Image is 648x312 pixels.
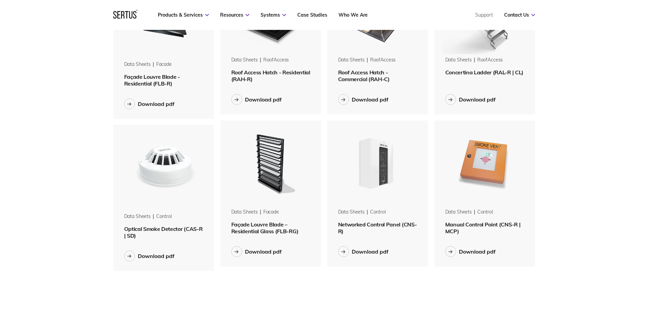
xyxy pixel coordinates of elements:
div: Data Sheets [124,61,151,68]
div: Download pdf [138,100,175,107]
div: Download pdf [459,248,496,255]
a: Resources [220,12,249,18]
div: Data Sheets [231,57,258,63]
div: control [156,213,172,220]
span: Façade Louvre Blade – Residential Glass (FLB-RG) [231,221,299,235]
iframe: Chat Widget [526,233,648,312]
div: Data Sheets [445,209,472,216]
span: Roof Access Hatch - Residential (RAH-R) [231,69,310,82]
div: Download pdf [352,96,388,103]
button: Download pdf [124,251,175,261]
button: Download pdf [445,94,496,105]
a: Products & Services [158,12,209,18]
a: Systems [261,12,286,18]
div: Data Sheets [231,209,258,216]
div: Download pdf [352,248,388,255]
div: Data Sheets [445,57,472,63]
span: Façade Louvre Blade - Residential (FLB-R) [124,73,180,87]
div: Data Sheets [124,213,151,220]
div: Data Sheets [338,209,365,216]
div: facade [156,61,172,68]
button: Download pdf [231,94,282,105]
a: Contact Us [504,12,535,18]
div: control [370,209,386,216]
span: Optical Smoke Detector (CAS-R | SD) [124,225,203,239]
a: Who We Are [338,12,368,18]
div: Download pdf [459,96,496,103]
button: Download pdf [445,246,496,257]
span: Roof Access Hatch - Commercial (RAH-C) [338,69,390,82]
div: Download pdf [245,96,282,103]
div: facade [263,209,279,216]
button: Download pdf [124,98,175,109]
div: control [477,209,493,216]
span: Concertina Ladder (RAL-R | CL) [445,69,524,76]
div: Data Sheets [338,57,365,63]
a: Support [475,12,493,18]
span: Manual Control Point (CNS-R | MCP) [445,221,521,235]
button: Download pdf [338,246,388,257]
a: Case Studies [297,12,327,18]
div: roofAccess [477,57,503,63]
div: Download pdf [138,253,175,259]
button: Download pdf [338,94,388,105]
div: roofAccess [370,57,396,63]
div: roofAccess [263,57,289,63]
div: Download pdf [245,248,282,255]
span: Networked Control Panel (CNS-R) [338,221,417,235]
button: Download pdf [231,246,282,257]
